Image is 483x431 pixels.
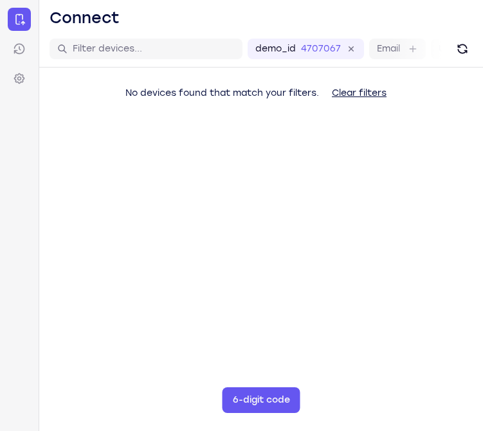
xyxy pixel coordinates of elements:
label: Email [377,42,400,55]
a: Connect [8,8,31,31]
button: Refresh [452,39,473,59]
span: No devices found that match your filters. [125,87,319,98]
label: demo_id [255,42,296,55]
h1: Connect [50,8,120,28]
label: User ID [439,42,471,55]
button: 6-digit code [223,387,300,413]
a: Sessions [8,37,31,60]
input: Filter devices... [73,42,235,55]
button: Clear filters [322,80,397,106]
a: Settings [8,67,31,90]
